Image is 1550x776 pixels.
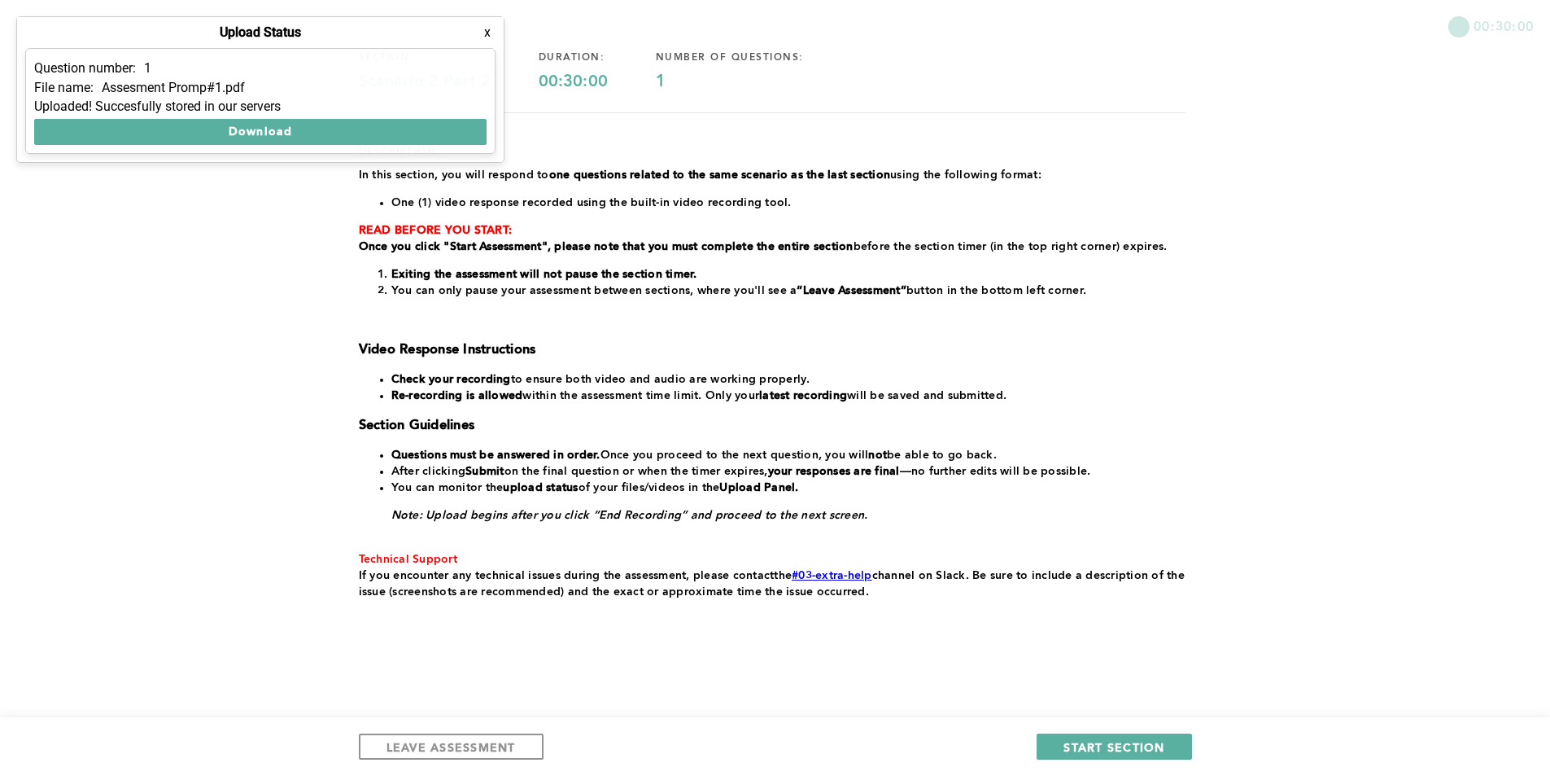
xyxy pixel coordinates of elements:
[359,342,1185,358] h3: Video Response Instructions
[768,466,900,477] strong: your responses are final
[1037,734,1191,760] button: START SECTION
[868,449,887,461] strong: not
[391,510,868,521] em: Note: Upload begins after you click “End Recording” and proceed to the next screen.
[391,480,1185,496] li: You can monitor the of your files/videos in the
[479,24,496,41] button: x
[386,739,516,755] span: LEAVE ASSESSMENT
[34,61,136,76] p: Question number:
[1474,16,1534,35] span: 00:30:00
[1063,739,1164,755] span: START SECTION
[359,734,544,760] button: LEAVE ASSESSMENT
[539,51,656,64] div: duration:
[797,285,906,296] strong: “Leave Assessment”
[890,169,1041,181] span: using the following format:
[759,390,847,401] strong: latest recording
[719,482,798,493] strong: Upload Panel.
[34,81,94,95] p: File name:
[359,570,775,581] span: If you encounter any technical issues during the assessment, please contact
[359,568,1185,600] p: the channel on Slack
[359,225,513,236] strong: READ BEFORE YOU START:
[359,554,457,565] span: Technical Support
[539,72,656,92] div: 00:30:00
[391,388,1185,404] li: within the assessment time limit. Only your will be saved and submitted.
[220,25,301,40] h4: Upload Status
[391,463,1185,480] li: After clicking on the final question or when the timer expires, —no further edits will be possible.
[656,51,852,64] div: number of questions:
[359,169,549,181] span: In this section, you will respond to
[359,418,1185,434] h3: Section Guidelines
[391,283,1185,299] li: You can only pause your assessment between sections, where you'll see a button in the bottom left...
[102,81,245,95] p: Assesment Promp#1.pdf
[549,169,891,181] strong: one questions related to the same scenario as the last section
[144,61,151,76] p: 1
[391,390,523,401] strong: Re-recording is allowed
[503,482,578,493] strong: upload status
[34,99,487,114] div: Uploaded! Succesfully stored in our servers
[391,269,697,280] strong: Exiting the assessment will not pause the section timer.
[465,466,504,477] strong: Submit
[391,447,1185,463] li: Once you proceed to the next question, you will be able to go back.
[359,239,1185,255] p: before the section timer (in the top right corner) expires.
[391,371,1185,388] li: to ensure both video and audio are working properly.
[359,570,1189,598] span: . Be sure to include a description of the issue (screenshots are recommended) and the exact or ap...
[391,449,600,461] strong: Questions must be answered in order.
[359,241,854,252] strong: Once you click "Start Assessment", please note that you must complete the entire section
[656,72,852,92] div: 1
[391,197,792,208] span: One (1) video response recorded using the built-in video recording tool.
[16,16,159,42] button: Show Uploads
[34,119,487,145] button: Download
[391,374,511,385] strong: Check your recording
[792,570,872,581] a: #03-extra-help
